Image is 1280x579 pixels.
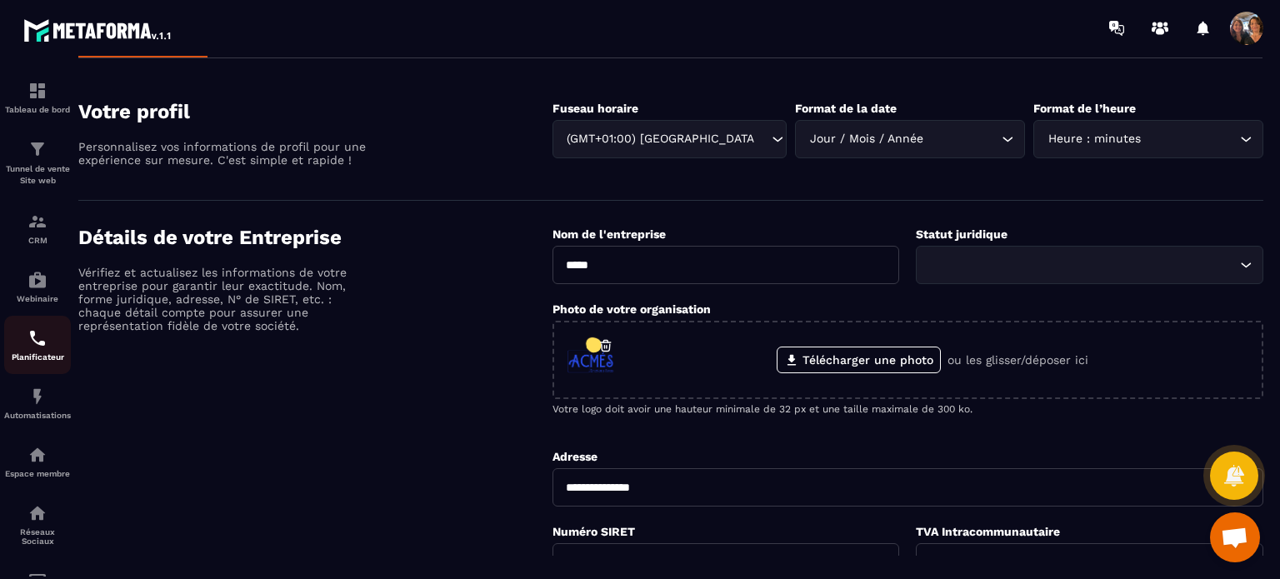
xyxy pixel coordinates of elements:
label: Format de l’heure [1033,102,1136,115]
a: social-networksocial-networkRéseaux Sociaux [4,491,71,558]
a: formationformationCRM [4,199,71,257]
label: TVA Intracommunautaire [916,525,1060,538]
p: Webinaire [4,294,71,303]
img: formation [27,212,47,232]
p: Tableau de bord [4,105,71,114]
img: logo [23,15,173,45]
label: Format de la date [795,102,897,115]
span: Heure : minutes [1044,130,1144,148]
label: Nom de l'entreprise [552,227,666,241]
a: automationsautomationsAutomatisations [4,374,71,432]
a: automationsautomationsWebinaire [4,257,71,316]
input: Search for option [927,130,997,148]
label: Adresse [552,450,597,463]
img: social-network [27,503,47,523]
div: Search for option [1033,120,1263,158]
div: Ouvrir le chat [1210,512,1260,562]
input: Search for option [1144,130,1236,148]
img: automations [27,387,47,407]
input: Search for option [755,130,767,148]
p: Tunnel de vente Site web [4,163,71,187]
div: Search for option [795,120,1025,158]
p: Votre logo doit avoir une hauteur minimale de 32 px et une taille maximale de 300 ko. [552,403,1263,415]
input: Search for option [927,256,1236,274]
p: Réseaux Sociaux [4,527,71,546]
span: Jour / Mois / Année [806,130,927,148]
p: Automatisations [4,411,71,420]
label: Photo de votre organisation [552,302,711,316]
a: formationformationTableau de bord [4,68,71,127]
span: (GMT+01:00) [GEOGRAPHIC_DATA] [563,130,756,148]
h4: Détails de votre Entreprise [78,226,552,249]
label: Télécharger une photo [777,347,941,373]
label: Fuseau horaire [552,102,638,115]
label: Numéro SIRET [552,525,635,538]
div: Search for option [916,246,1263,284]
p: Personnalisez vos informations de profil pour une expérience sur mesure. C'est simple et rapide ! [78,140,370,167]
p: Espace membre [4,469,71,478]
p: Vérifiez et actualisez les informations de votre entreprise pour garantir leur exactitude. Nom, f... [78,266,370,332]
p: ou les glisser/déposer ici [947,353,1088,367]
img: automations [27,445,47,465]
img: formation [27,81,47,101]
a: formationformationTunnel de vente Site web [4,127,71,199]
p: CRM [4,236,71,245]
img: formation [27,139,47,159]
p: Planificateur [4,352,71,362]
img: scheduler [27,328,47,348]
div: Search for option [552,120,787,158]
label: Statut juridique [916,227,1007,241]
a: automationsautomationsEspace membre [4,432,71,491]
a: schedulerschedulerPlanificateur [4,316,71,374]
h4: Votre profil [78,100,552,123]
img: automations [27,270,47,290]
